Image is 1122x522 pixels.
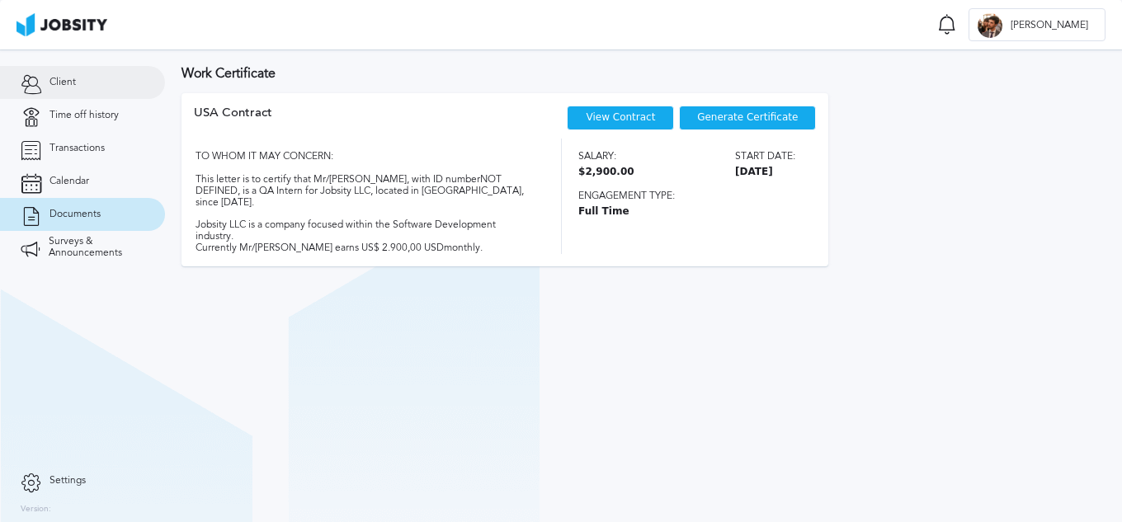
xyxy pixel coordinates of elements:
span: Client [49,77,76,88]
div: USA Contract [194,106,272,139]
span: [PERSON_NAME] [1002,20,1096,31]
img: ab4bad089aa723f57921c736e9817d99.png [16,13,107,36]
span: Engagement type: [578,190,795,202]
span: Settings [49,475,86,487]
span: Generate Certificate [697,112,798,124]
span: [DATE] [735,167,795,178]
span: Start date: [735,151,795,162]
label: Version: [21,505,51,515]
span: Full Time [578,206,795,218]
h3: Work Certificate [181,66,1105,81]
span: Salary: [578,151,634,162]
button: F[PERSON_NAME] [969,8,1105,41]
span: Transactions [49,143,105,154]
div: F [978,13,1002,38]
div: TO WHOM IT MAY CONCERN: This letter is to certify that Mr/[PERSON_NAME], with ID number NOT DEFIN... [194,139,532,253]
span: Time off history [49,110,119,121]
span: Surveys & Announcements [49,236,144,259]
span: $2,900.00 [578,167,634,178]
a: View Contract [586,111,655,123]
span: Documents [49,209,101,220]
span: Calendar [49,176,89,187]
